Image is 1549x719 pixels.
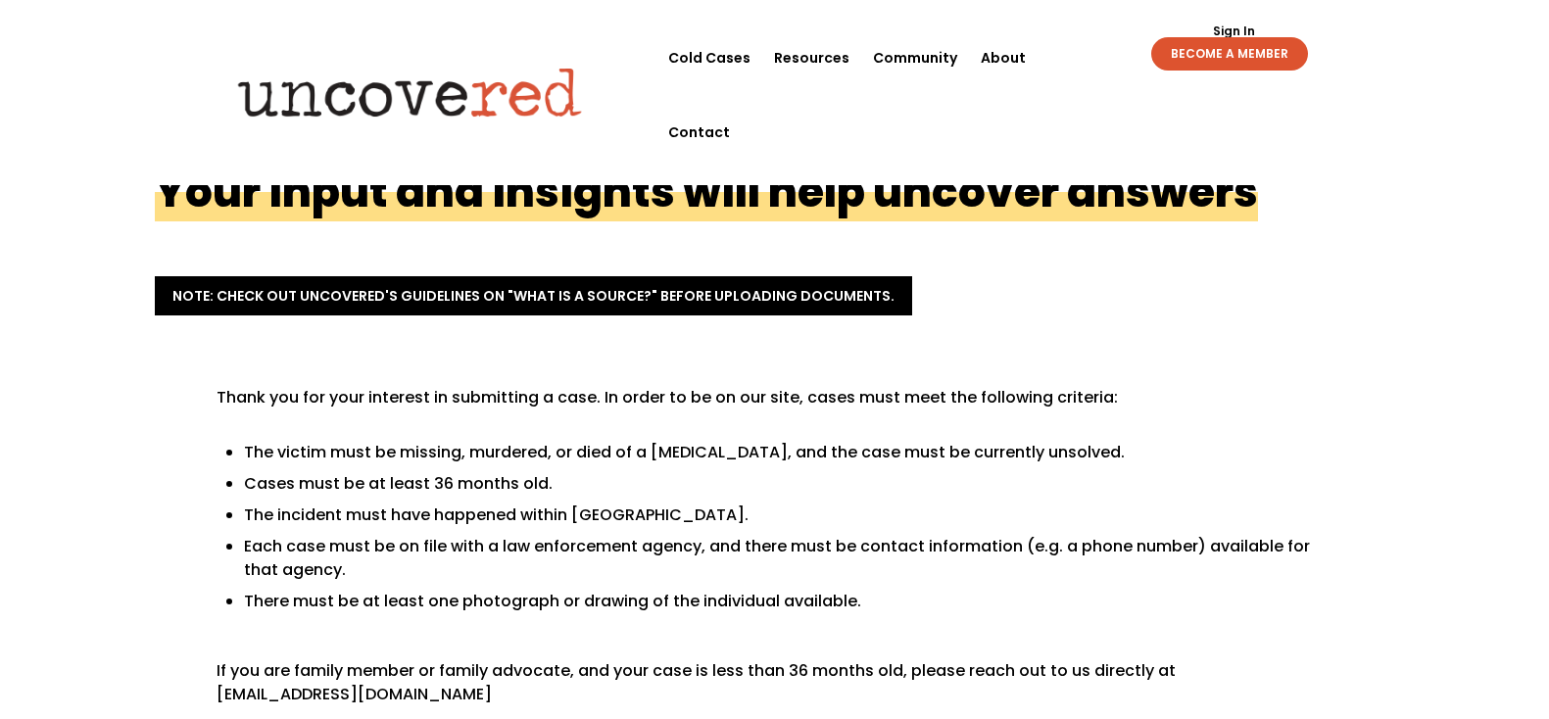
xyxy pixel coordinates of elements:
h1: Your input and insights will help uncover answers [155,162,1258,221]
a: Cold Cases [668,21,750,95]
li: The incident must have happened within [GEOGRAPHIC_DATA]. [244,503,1318,527]
a: Resources [774,21,849,95]
li: There must be at least one photograph or drawing of the individual available. [244,590,1318,613]
a: About [981,21,1026,95]
li: The victim must be missing, murdered, or died of a [MEDICAL_DATA], and the case must be currently... [244,441,1318,464]
li: Each case must be on file with a law enforcement agency, and there must be contact information (e... [244,535,1318,582]
a: Contact [668,95,730,169]
a: Community [873,21,957,95]
p: Thank you for your interest in submitting a case. In order to be on our site, cases must meet the... [217,386,1318,425]
a: BECOME A MEMBER [1151,37,1308,71]
li: Cases must be at least 36 months old. [244,472,1318,496]
img: Uncovered logo [221,54,599,130]
a: Sign In [1202,25,1266,37]
a: Note: Check out Uncovered's guidelines on "What is a Source?" before uploading documents. [155,276,912,315]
